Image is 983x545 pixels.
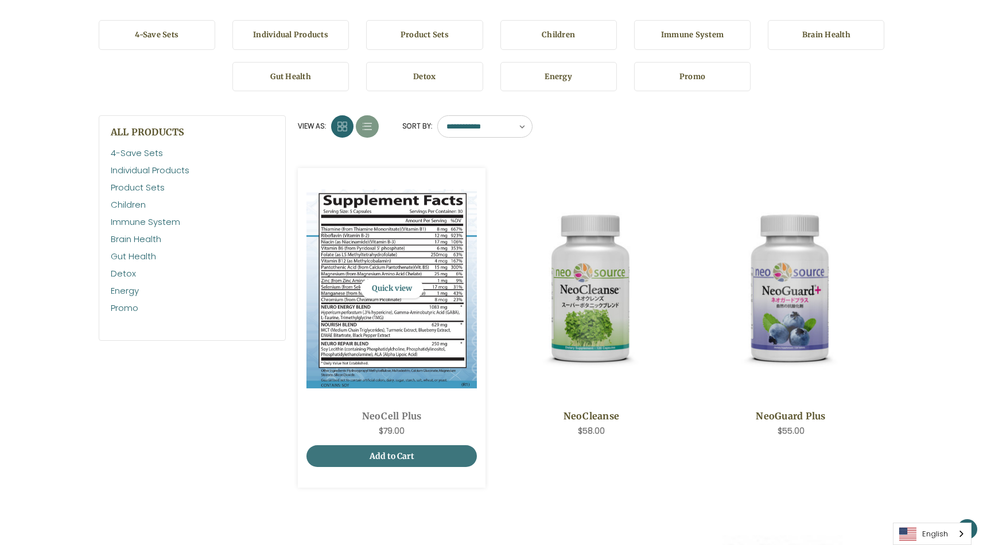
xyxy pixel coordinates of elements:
button: Quick view [360,279,423,298]
h5: Product Sets [375,29,473,41]
a: NeoCleanse,$58.00 [506,177,677,401]
a: NeoCell Plus [313,409,471,423]
h5: Gut Health [242,71,340,83]
span: $55.00 [778,425,805,437]
a: English [893,523,971,544]
a: Brain Health [111,231,274,248]
h5: All Products [111,127,274,137]
h5: Immune System [643,29,741,41]
h5: Promo [643,71,741,83]
a: Add to Cart [306,445,477,467]
img: NeoGuard Plus [706,204,876,374]
img: NeoCleanse [506,204,677,374]
a: Promo [111,299,274,317]
span: $58.00 [578,425,605,437]
h5: 4-Save Sets [108,29,206,41]
a: Immune System [111,213,274,231]
span: View as: [298,121,326,131]
a: Brain Health [768,20,884,50]
a: Detox [111,265,274,282]
h5: Children [510,29,608,41]
aside: Language selected: English [893,523,972,545]
a: NeoGuard Plus,$55.00 [706,177,876,401]
a: Promo [634,62,751,92]
a: Individual Products [111,162,274,179]
a: Energy [500,62,617,92]
h5: Energy [510,71,608,83]
a: Energy [111,282,274,299]
a: Individual Products [232,20,349,50]
label: Sort By: [396,118,432,135]
a: Gut Health [232,62,349,92]
a: NeoCleanse [512,409,670,423]
a: NeoGuard Plus [712,409,870,423]
a: Immune System [634,20,751,50]
a: Children [111,196,274,213]
a: Detox [366,62,483,92]
a: Product Sets [366,20,483,50]
a: Children [500,20,617,50]
a: 4-Save Sets [111,145,274,162]
h5: Brain Health [777,29,875,41]
h5: Individual Products [242,29,340,41]
span: $79.00 [379,425,405,437]
a: 4-Save Sets [99,20,215,50]
a: Gut Health [111,248,274,265]
h5: Detox [375,71,473,83]
a: Product Sets [111,179,274,196]
div: Language [893,523,972,545]
a: NeoCell Plus,$79.00 [306,177,477,401]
